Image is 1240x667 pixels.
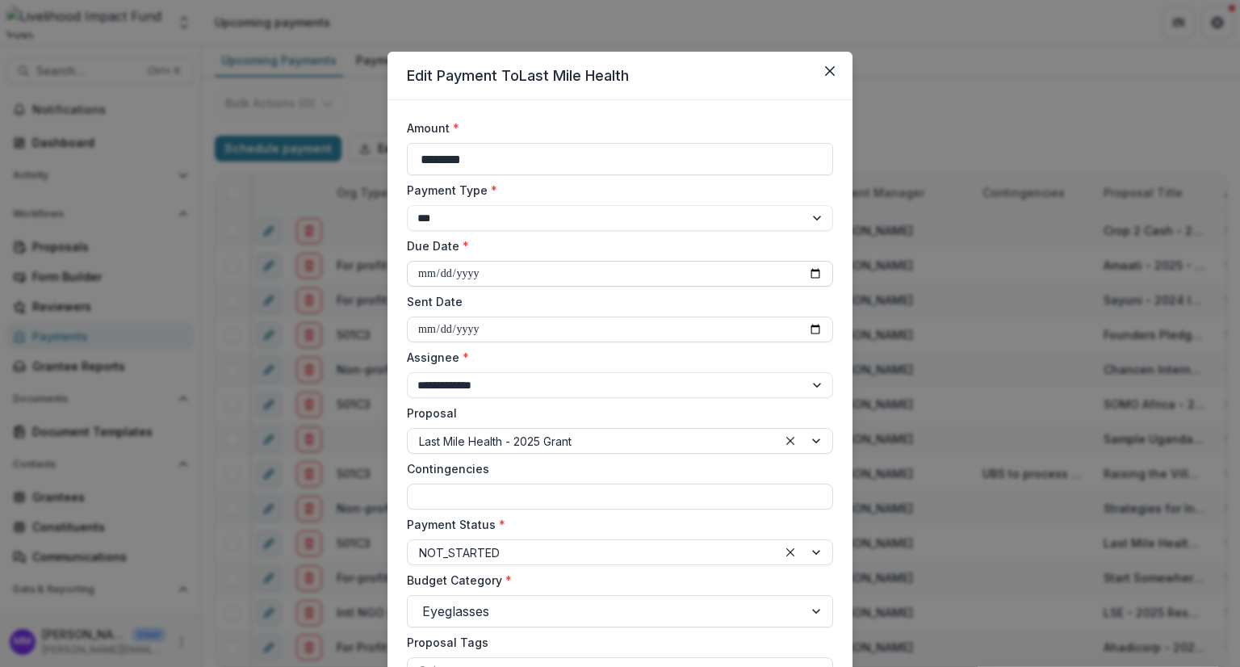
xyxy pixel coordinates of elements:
[407,634,823,651] label: Proposal Tags
[407,182,823,199] label: Payment Type
[407,293,823,310] label: Sent Date
[407,405,823,422] label: Proposal
[781,543,800,562] div: Clear selected options
[407,237,823,254] label: Due Date
[407,120,823,136] label: Amount
[387,52,852,100] header: Edit Payment To Last Mile Health
[817,58,843,84] button: Close
[781,431,800,451] div: Clear selected options
[407,572,823,589] label: Budget Category
[407,516,823,533] label: Payment Status
[407,349,823,366] label: Assignee
[407,460,823,477] label: Contingencies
